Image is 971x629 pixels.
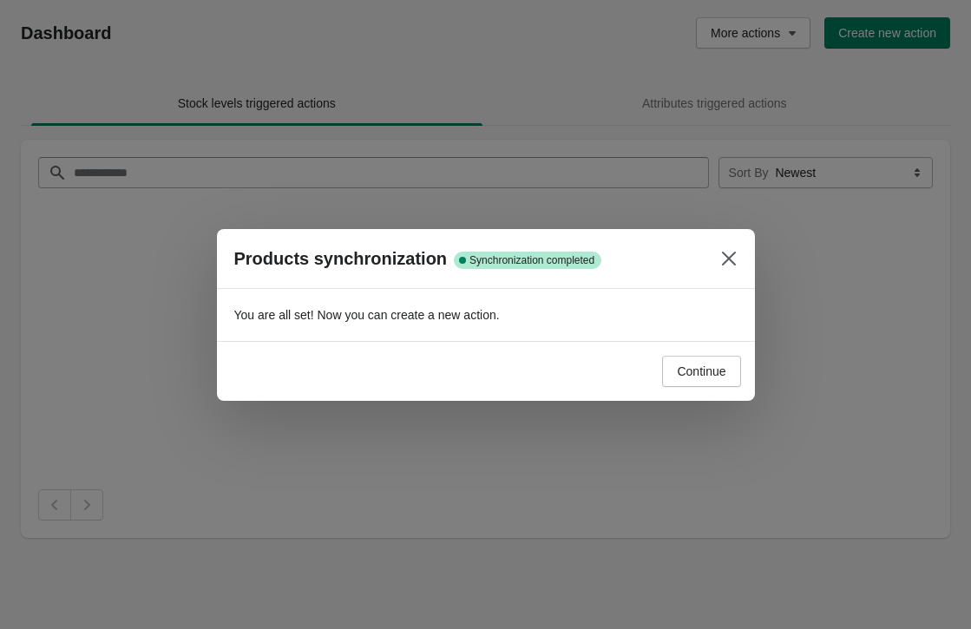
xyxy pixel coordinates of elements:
[234,248,448,269] h3: Products synchronization
[469,253,594,267] span: Synchronization completed
[677,364,725,378] span: Continue
[662,356,740,387] button: Continue
[234,306,738,324] p: You are all set! Now you can create a new action.
[713,243,745,274] button: Close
